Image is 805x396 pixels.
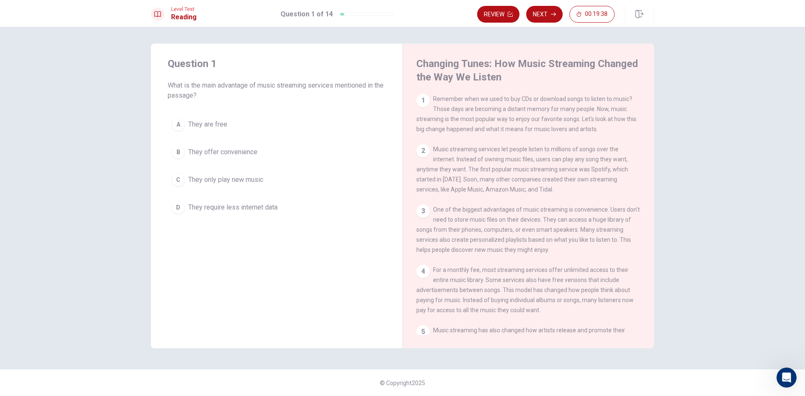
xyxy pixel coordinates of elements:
[416,206,640,253] span: One of the biggest advantages of music streaming is convenience. Users don't need to store music ...
[776,368,797,388] iframe: Intercom live chat
[171,201,185,214] div: D
[171,173,185,186] div: C
[416,325,430,339] div: 5
[526,6,563,23] button: Next
[130,138,140,148] img: Profile image for Fin
[416,204,430,218] div: 3
[112,261,168,295] button: Help
[12,187,156,212] div: CEFR Level Test Structure and Scoring System
[168,197,386,218] button: DThey require less internet data
[188,119,227,129] span: They are free
[168,142,386,163] button: BThey offer convenience
[8,127,159,159] div: Ask a questionAI Agent and team can helpProfile image for Fin
[17,135,127,143] div: Ask a question
[416,146,628,193] span: Music streaming services let people listen to millions of songs over the internet. Instead of own...
[585,11,608,18] span: 00:19:38
[17,215,140,233] div: I lost my test due to a technical error (CEFR Level Test)
[168,114,386,135] button: AThey are free
[12,212,156,236] div: I lost my test due to a technical error (CEFR Level Test)
[168,169,386,190] button: CThey only play new music
[17,171,68,180] span: Search for help
[416,267,634,313] span: For a monthly fee, most streaming services offer unlimited access to their entire music library. ...
[188,147,257,157] span: They offer convenience
[171,12,197,22] h1: Reading
[171,118,185,131] div: A
[144,13,159,28] div: Close
[18,282,37,288] span: Home
[70,282,99,288] span: Messages
[56,261,112,295] button: Messages
[188,202,278,212] span: They require less internet data
[416,327,638,374] span: Music streaming has also changed how artists release and promote their music. In the past, artist...
[416,265,430,278] div: 4
[569,6,615,23] button: 00:19:38
[416,96,636,132] span: Remember when we used to buy CDs or download songs to listen to music? Those days are becoming a ...
[17,143,127,152] div: AI Agent and team can help
[168,80,386,101] span: What is the main advantage of music streaming services mentioned in the passage?
[188,175,263,185] span: They only play new music
[477,6,519,23] button: Review
[133,282,146,288] span: Help
[416,144,430,158] div: 2
[171,145,185,159] div: B
[416,57,639,84] h4: Changing Tunes: How Music Streaming Changed the Way We Listen
[12,167,156,184] button: Search for help
[17,191,140,208] div: CEFR Level Test Structure and Scoring System
[168,57,386,70] h4: Question 1
[280,9,333,19] h1: Question 1 of 14
[17,102,151,116] p: How can we help?
[17,60,151,102] p: Hey Master. Welcome to EduSynch!
[171,6,197,12] span: Level Test
[380,380,425,386] span: © Copyright 2025
[416,94,430,107] div: 1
